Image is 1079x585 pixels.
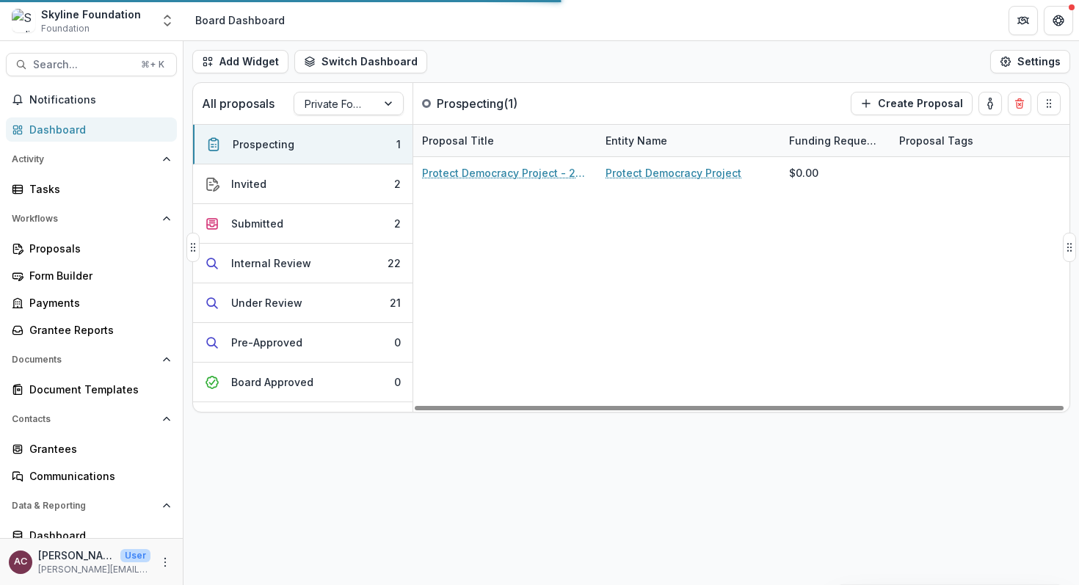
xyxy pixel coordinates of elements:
[29,322,165,338] div: Grantee Reports
[390,295,401,310] div: 21
[394,335,401,350] div: 0
[29,268,165,283] div: Form Builder
[156,553,174,571] button: More
[890,125,1074,156] div: Proposal Tags
[413,133,503,148] div: Proposal Title
[6,207,177,230] button: Open Workflows
[202,95,275,112] p: All proposals
[1037,92,1061,115] button: Drag
[1063,233,1076,262] button: Drag
[12,154,156,164] span: Activity
[157,6,178,35] button: Open entity switcher
[394,216,401,231] div: 2
[189,10,291,31] nav: breadcrumb
[6,264,177,288] a: Form Builder
[6,177,177,201] a: Tasks
[29,441,165,457] div: Grantees
[6,88,177,112] button: Notifications
[193,164,413,204] button: Invited2
[29,181,165,197] div: Tasks
[29,528,165,543] div: Dashboard
[1008,92,1031,115] button: Delete card
[12,501,156,511] span: Data & Reporting
[396,137,401,152] div: 1
[6,117,177,142] a: Dashboard
[193,283,413,323] button: Under Review21
[231,255,311,271] div: Internal Review
[597,125,780,156] div: Entity Name
[394,374,401,390] div: 0
[597,133,676,148] div: Entity Name
[606,165,741,181] a: Protect Democracy Project
[1009,6,1038,35] button: Partners
[33,59,132,71] span: Search...
[12,214,156,224] span: Workflows
[780,125,890,156] div: Funding Requested
[388,255,401,271] div: 22
[890,133,982,148] div: Proposal Tags
[422,165,588,181] a: Protect Democracy Project - 2025 - New Application
[6,437,177,461] a: Grantees
[195,12,285,28] div: Board Dashboard
[6,148,177,171] button: Open Activity
[437,95,547,112] p: Prospecting ( 1 )
[394,176,401,192] div: 2
[6,464,177,488] a: Communications
[231,176,266,192] div: Invited
[12,414,156,424] span: Contacts
[14,557,27,567] div: Angie Chen
[6,494,177,517] button: Open Data & Reporting
[29,94,171,106] span: Notifications
[6,407,177,431] button: Open Contacts
[6,318,177,342] a: Grantee Reports
[1044,6,1073,35] button: Get Help
[193,204,413,244] button: Submitted2
[6,291,177,315] a: Payments
[851,92,973,115] button: Create Proposal
[29,241,165,256] div: Proposals
[6,523,177,548] a: Dashboard
[413,125,597,156] div: Proposal Title
[231,216,283,231] div: Submitted
[6,53,177,76] button: Search...
[780,133,890,148] div: Funding Requested
[41,7,141,22] div: Skyline Foundation
[231,295,302,310] div: Under Review
[6,348,177,371] button: Open Documents
[193,244,413,283] button: Internal Review22
[12,355,156,365] span: Documents
[193,125,413,164] button: Prospecting1
[193,363,413,402] button: Board Approved0
[294,50,427,73] button: Switch Dashboard
[186,233,200,262] button: Drag
[231,374,313,390] div: Board Approved
[6,236,177,261] a: Proposals
[120,549,150,562] p: User
[192,50,288,73] button: Add Widget
[29,122,165,137] div: Dashboard
[978,92,1002,115] button: toggle-assigned-to-me
[138,57,167,73] div: ⌘ + K
[29,295,165,310] div: Payments
[6,377,177,401] a: Document Templates
[29,468,165,484] div: Communications
[193,323,413,363] button: Pre-Approved0
[231,335,302,350] div: Pre-Approved
[789,165,818,181] div: $0.00
[38,548,115,563] p: [PERSON_NAME]
[41,22,90,35] span: Foundation
[38,563,150,576] p: [PERSON_NAME][EMAIL_ADDRESS][DOMAIN_NAME]
[990,50,1070,73] button: Settings
[29,382,165,397] div: Document Templates
[12,9,35,32] img: Skyline Foundation
[233,137,294,152] div: Prospecting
